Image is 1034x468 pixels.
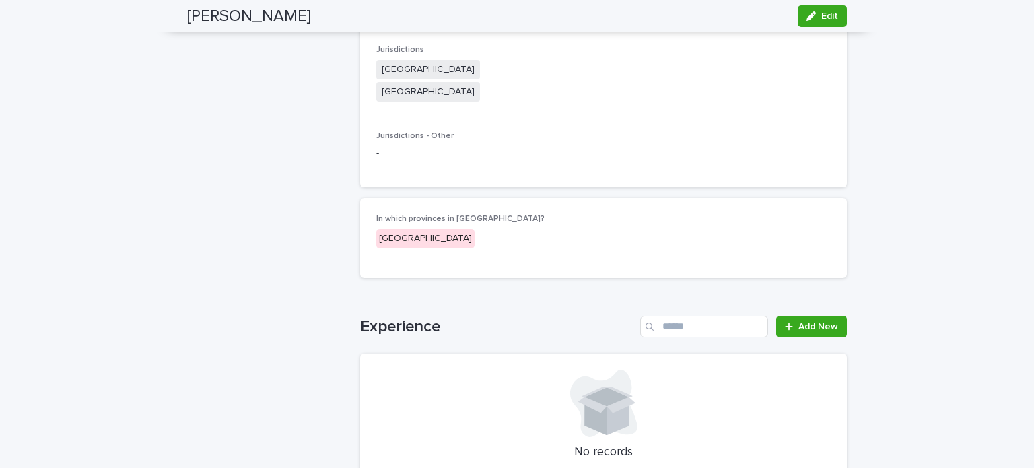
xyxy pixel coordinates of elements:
[821,11,838,21] span: Edit
[376,46,424,54] span: Jurisdictions
[776,316,847,337] a: Add New
[376,132,454,140] span: Jurisdictions - Other
[376,215,545,223] span: In which provinces in [GEOGRAPHIC_DATA]?
[376,82,480,102] span: [GEOGRAPHIC_DATA]
[376,229,475,248] div: [GEOGRAPHIC_DATA]
[798,5,847,27] button: Edit
[376,60,480,79] span: [GEOGRAPHIC_DATA]
[360,317,635,337] h1: Experience
[798,322,838,331] span: Add New
[187,7,311,26] h2: [PERSON_NAME]
[376,146,831,160] p: -
[640,316,768,337] input: Search
[376,445,831,460] p: No records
